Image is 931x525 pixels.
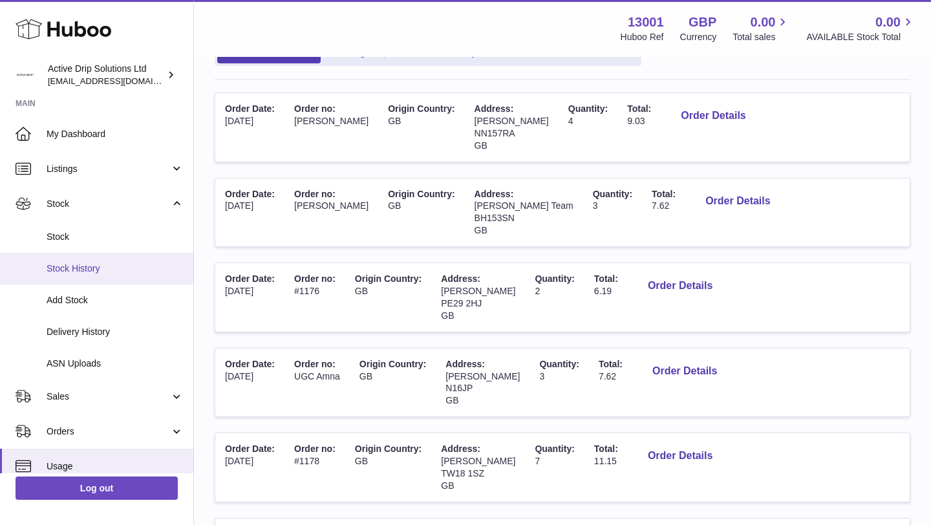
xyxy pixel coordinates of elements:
span: GB [445,395,458,405]
td: GB [345,263,431,332]
span: Origin Country: [388,189,455,199]
span: Quantity: [593,189,632,199]
span: Order Date: [225,273,275,284]
span: 9.03 [627,116,645,126]
strong: 13001 [628,14,664,31]
td: UGC Amna [284,348,350,417]
td: 4 [559,93,617,162]
span: Stock History [47,262,184,275]
span: Address: [475,103,514,114]
strong: GBP [689,14,716,31]
span: Sales [47,391,170,403]
button: Order Details [695,188,780,215]
span: Add Stock [47,294,184,306]
span: Address: [441,444,480,454]
img: info@activedrip.com [16,65,35,85]
span: Quantity: [539,359,579,369]
span: [PERSON_NAME] [445,371,520,381]
span: [PERSON_NAME] [441,456,515,466]
span: AVAILABLE Stock Total [806,31,915,43]
td: #1178 [284,433,345,502]
span: Stock [47,198,170,210]
span: Order Date: [225,103,275,114]
span: Total: [627,103,651,114]
button: Order Details [637,443,723,469]
td: 3 [530,348,588,417]
td: [DATE] [215,348,284,417]
td: GB [345,433,431,502]
span: Quantity: [535,273,574,284]
span: Order Date: [225,444,275,454]
td: 7 [525,433,584,502]
span: Orders [47,425,170,438]
span: 7.62 [652,200,669,211]
td: [DATE] [215,178,284,247]
span: [PERSON_NAME] [441,286,515,296]
span: 6.19 [594,286,612,296]
span: GB [475,140,487,151]
span: Order no: [294,273,336,284]
span: 0.00 [751,14,776,31]
span: [PERSON_NAME] [475,116,549,126]
span: Order no: [294,189,336,199]
span: N16JP [445,383,473,393]
span: Usage [47,460,184,473]
span: Address: [441,273,480,284]
span: Origin Country: [355,273,422,284]
span: GB [441,310,454,321]
span: Origin Country: [388,103,455,114]
td: GB [378,178,464,247]
span: Total: [594,273,618,284]
a: 0.00 Total sales [733,14,790,43]
span: PE29 2HJ [441,298,482,308]
span: GB [475,225,487,235]
span: Quantity: [535,444,574,454]
span: Address: [475,189,514,199]
span: Total: [599,359,623,369]
td: 2 [525,263,584,332]
span: Order Date: [225,189,275,199]
span: NN157RA [475,128,515,138]
span: Origin Country: [359,359,426,369]
span: 11.15 [594,456,617,466]
span: Delivery History [47,326,184,338]
div: Huboo Ref [621,31,664,43]
span: [PERSON_NAME] Team [475,200,573,211]
td: GB [378,93,464,162]
td: [DATE] [215,263,284,332]
span: BH153SN [475,213,515,223]
span: TW18 1SZ [441,468,484,478]
td: [DATE] [215,93,284,162]
span: GB [441,480,454,491]
button: Order Details [637,273,723,299]
span: Origin Country: [355,444,422,454]
span: Total: [652,189,676,199]
td: 3 [583,178,642,247]
span: Address: [445,359,485,369]
span: Total: [594,444,618,454]
a: Log out [16,477,178,500]
span: [EMAIL_ADDRESS][DOMAIN_NAME] [48,76,190,86]
span: Order no: [294,359,336,369]
td: [PERSON_NAME] [284,178,378,247]
div: Active Drip Solutions Ltd [48,63,164,87]
span: Total sales [733,31,790,43]
span: My Dashboard [47,128,184,140]
span: ASN Uploads [47,358,184,370]
button: Order Details [642,358,727,385]
span: 0.00 [875,14,901,31]
span: Listings [47,163,170,175]
span: Order Date: [225,359,275,369]
td: GB [350,348,436,417]
span: Order no: [294,444,336,454]
span: Stock [47,231,184,243]
td: [DATE] [215,433,284,502]
span: Order no: [294,103,336,114]
button: Order Details [670,103,756,129]
td: [PERSON_NAME] [284,93,378,162]
div: Currency [680,31,717,43]
span: 7.62 [599,371,616,381]
a: 0.00 AVAILABLE Stock Total [806,14,915,43]
span: Quantity: [568,103,608,114]
td: #1176 [284,263,345,332]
